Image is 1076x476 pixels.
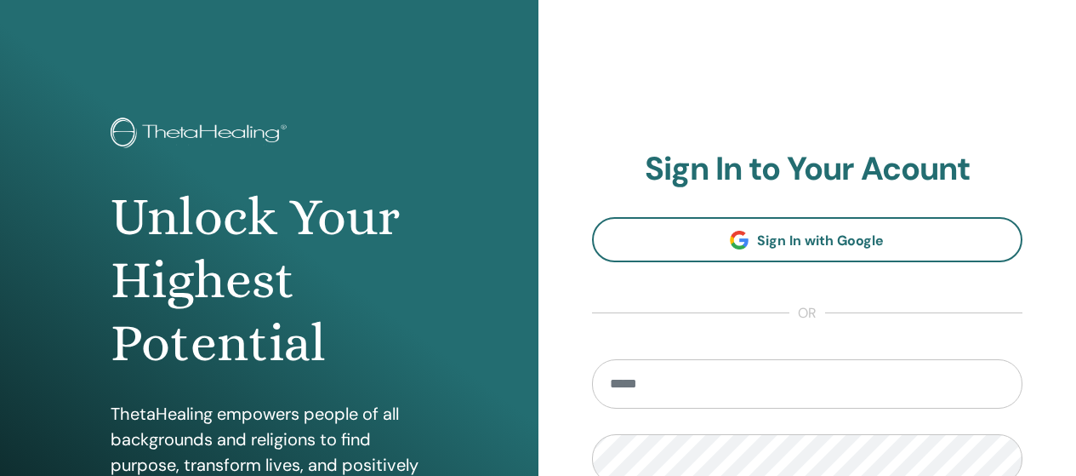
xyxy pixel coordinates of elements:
span: or [789,303,825,324]
h2: Sign In to Your Acount [592,150,1023,189]
h1: Unlock Your Highest Potential [111,186,427,376]
span: Sign In with Google [757,232,884,249]
a: Sign In with Google [592,217,1023,262]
